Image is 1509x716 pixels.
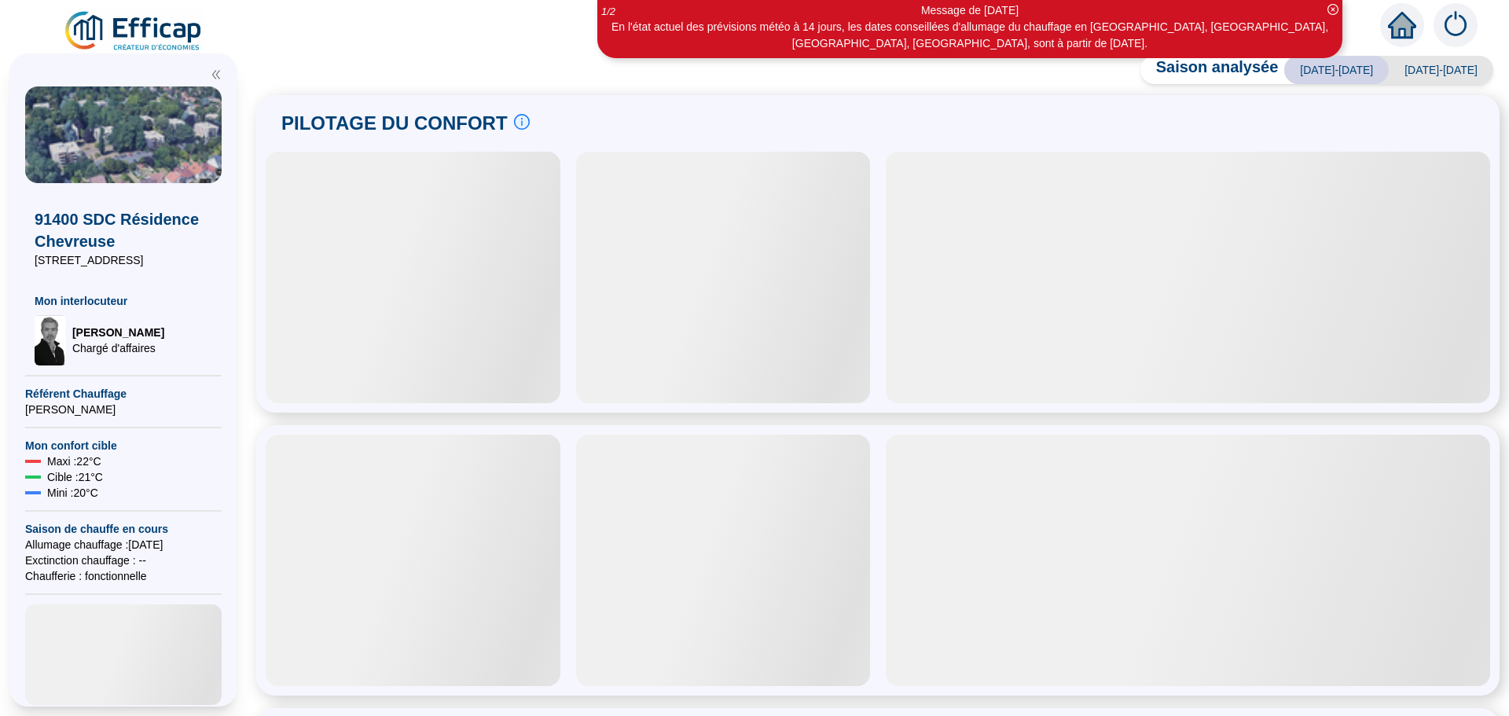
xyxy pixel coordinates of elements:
img: Chargé d'affaires [35,315,66,365]
span: Allumage chauffage : [DATE] [25,537,222,553]
span: Chaufferie : fonctionnelle [25,568,222,584]
span: Cible : 21 °C [47,469,103,485]
span: close-circle [1327,4,1338,15]
span: Exctinction chauffage : -- [25,553,222,568]
i: 1 / 2 [601,6,615,17]
div: En l'état actuel des prévisions météo à 14 jours, les dates conseillées d'allumage du chauffage e... [600,19,1340,52]
img: efficap energie logo [63,9,205,53]
span: Référent Chauffage [25,386,222,402]
div: Message de [DATE] [600,2,1340,19]
span: home [1388,11,1416,39]
span: Saison de chauffe en cours [25,521,222,537]
span: Mon confort cible [25,438,222,453]
span: Saison analysée [1140,56,1279,84]
span: [DATE]-[DATE] [1284,56,1389,84]
span: [PERSON_NAME] [25,402,222,417]
span: [STREET_ADDRESS] [35,252,212,268]
span: info-circle [514,114,530,130]
span: Mon interlocuteur [35,293,212,309]
span: PILOTAGE DU CONFORT [281,111,508,136]
span: 91400 SDC Résidence Chevreuse [35,208,212,252]
span: Mini : 20 °C [47,485,98,501]
span: [PERSON_NAME] [72,325,164,340]
span: Maxi : 22 °C [47,453,101,469]
img: alerts [1434,3,1478,47]
span: Chargé d'affaires [72,340,164,356]
span: double-left [211,69,222,80]
span: [DATE]-[DATE] [1389,56,1493,84]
